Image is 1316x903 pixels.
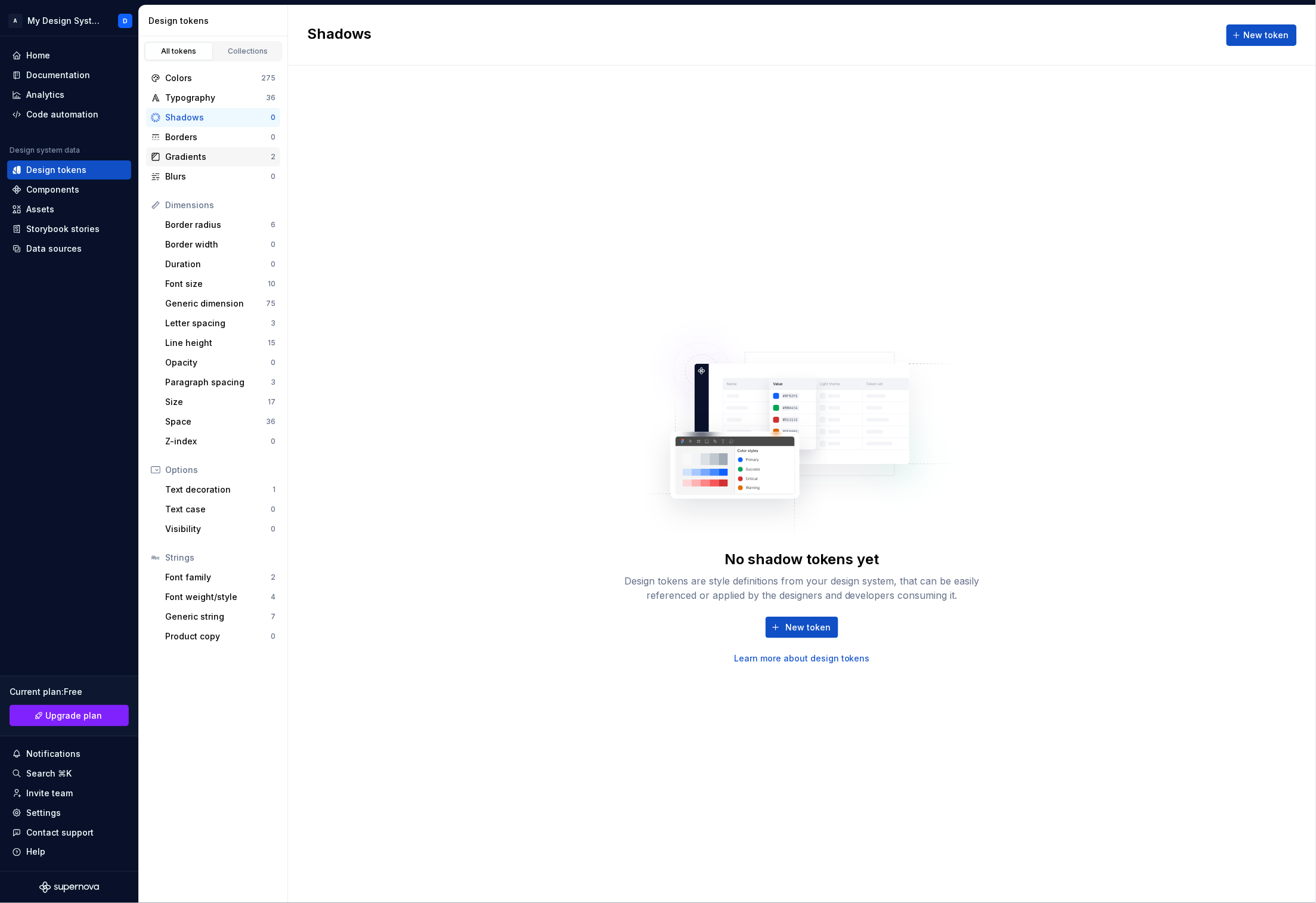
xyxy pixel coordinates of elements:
[7,843,131,862] button: Help
[160,235,280,254] a: Border width0
[165,258,271,270] div: Duration
[26,69,90,81] div: Documentation
[7,784,131,803] a: Invite team
[146,88,280,107] a: Typography36
[271,524,275,534] div: 0
[165,131,271,143] div: Borders
[725,550,880,569] div: No shadow tokens yet
[160,333,280,352] a: Line height15
[7,85,131,104] a: Analytics
[146,167,280,186] a: Blurs0
[7,200,131,219] a: Assets
[2,8,136,33] button: AMy Design SystemD
[123,16,128,26] div: D
[165,591,271,603] div: Font weight/style
[165,416,266,428] div: Space
[271,505,275,514] div: 0
[146,147,280,166] a: Gradients2
[160,627,280,646] a: Product copy0
[165,239,271,251] div: Border width
[1244,29,1289,41] span: New token
[160,294,280,313] a: Generic dimension75
[7,180,131,199] a: Components
[165,151,271,163] div: Gradients
[10,146,80,155] div: Design system data
[7,219,131,239] a: Storybook stories
[165,337,268,349] div: Line height
[261,73,275,83] div: 275
[165,357,271,369] div: Opacity
[160,587,280,607] a: Font weight/style4
[165,317,271,329] div: Letter spacing
[165,630,271,642] div: Product copy
[26,50,50,61] div: Home
[26,846,45,858] div: Help
[26,827,94,839] div: Contact support
[160,412,280,431] a: Space36
[165,484,273,496] div: Text decoration
[271,240,275,249] div: 0
[39,882,99,893] a: Supernova Logo
[165,171,271,183] div: Blurs
[165,611,271,623] div: Generic string
[165,464,275,476] div: Options
[146,128,280,147] a: Borders0
[26,184,79,196] div: Components
[26,203,54,215] div: Assets
[271,132,275,142] div: 0
[165,219,271,231] div: Border radius
[26,807,61,819] div: Settings
[26,223,100,235] div: Storybook stories
[165,298,266,310] div: Generic dimension
[218,47,278,56] div: Collections
[268,279,275,289] div: 10
[271,592,275,602] div: 4
[160,274,280,293] a: Font size10
[7,105,131,124] a: Code automation
[307,24,371,46] h2: Shadows
[271,220,275,230] div: 6
[271,259,275,269] div: 0
[7,803,131,822] a: Settings
[160,255,280,274] a: Duration0
[160,500,280,519] a: Text case0
[27,15,104,27] div: My Design System
[271,318,275,328] div: 3
[165,199,275,211] div: Dimensions
[160,215,280,234] a: Border radius6
[271,573,275,582] div: 2
[734,652,870,664] a: Learn more about design tokens
[165,278,268,290] div: Font size
[160,568,280,587] a: Font family2
[271,358,275,367] div: 0
[1227,24,1297,46] button: New token
[165,571,271,583] div: Font family
[160,607,280,626] a: Generic string7
[146,69,280,88] a: Colors275
[785,621,831,633] span: New token
[26,787,73,799] div: Invite team
[266,299,275,308] div: 75
[165,435,271,447] div: Z-index
[46,710,103,722] span: Upgrade plan
[160,353,280,372] a: Opacity0
[266,93,275,103] div: 36
[7,239,131,258] a: Data sources
[7,46,131,65] a: Home
[160,432,280,451] a: Z-index0
[7,744,131,763] button: Notifications
[160,519,280,539] a: Visibility0
[10,686,129,698] div: Current plan : Free
[611,574,993,602] div: Design tokens are style definitions from your design system, that can be easily referenced or app...
[266,417,275,426] div: 36
[165,503,271,515] div: Text case
[160,392,280,412] a: Size17
[165,92,266,104] div: Typography
[26,748,80,760] div: Notifications
[165,112,271,123] div: Shadows
[271,113,275,122] div: 0
[165,396,268,408] div: Size
[766,617,838,638] button: New token
[10,705,129,726] a: Upgrade plan
[26,243,82,255] div: Data sources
